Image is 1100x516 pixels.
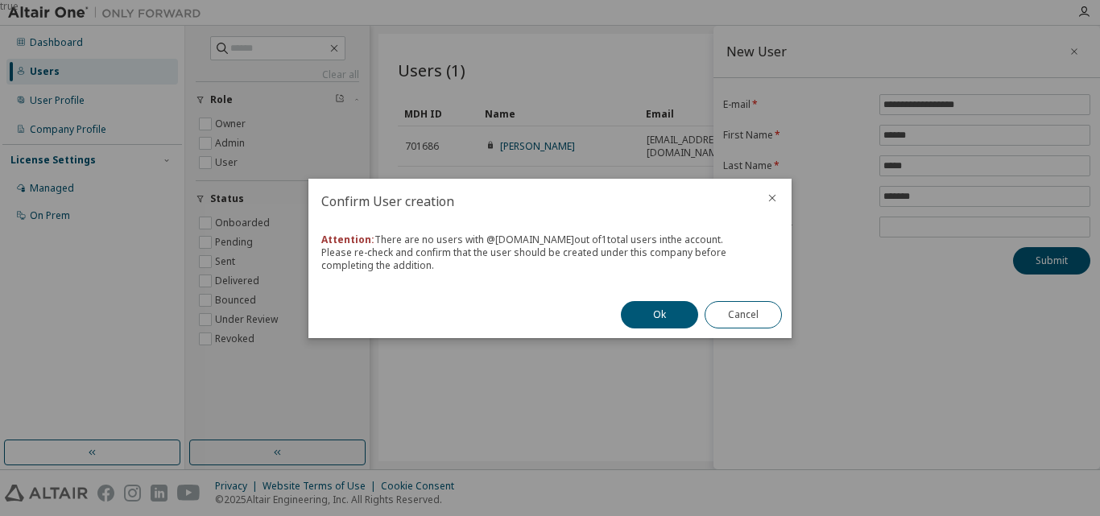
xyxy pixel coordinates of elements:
[321,233,374,246] b: Attention:
[308,179,753,224] h2: Confirm User creation
[321,233,779,272] div: There are no users with @ [DOMAIN_NAME] out of 1 total users in the account . Please re-check and...
[766,192,779,204] button: close
[621,301,698,328] button: Ok
[705,301,782,328] button: Cancel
